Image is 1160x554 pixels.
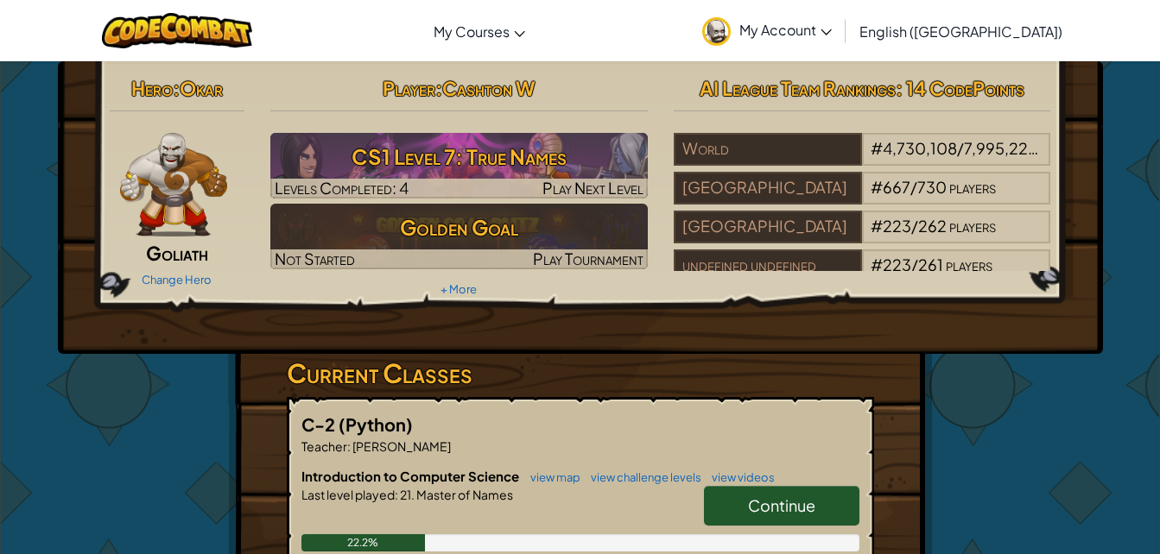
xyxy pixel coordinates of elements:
[949,177,996,197] span: players
[1040,138,1087,158] span: players
[910,177,917,197] span: /
[918,216,947,236] span: 262
[339,413,413,435] span: (Python)
[748,495,815,515] span: Continue
[949,216,996,236] span: players
[434,22,510,41] span: My Courses
[883,138,957,158] span: 4,730,108
[442,76,535,100] span: Cashton W
[702,17,731,46] img: avatar
[415,487,513,502] span: Master of Names
[522,470,580,484] a: view map
[871,138,883,158] span: #
[270,133,648,198] a: Play Next Level
[883,255,911,274] span: 223
[871,177,883,197] span: #
[347,438,351,454] span: :
[739,21,832,39] span: My Account
[911,255,918,274] span: /
[674,172,862,205] div: [GEOGRAPHIC_DATA]
[859,22,1062,41] span: English ([GEOGRAPHIC_DATA])
[911,216,918,236] span: /
[542,178,643,198] span: Play Next Level
[674,249,862,282] div: undefined undefined
[301,487,395,502] span: Last level played
[180,76,223,100] span: Okar
[395,487,398,502] span: :
[946,255,992,274] span: players
[883,216,911,236] span: 223
[533,249,643,268] span: Play Tournament
[871,255,883,274] span: #
[301,413,339,435] span: C-2
[102,13,253,48] img: CodeCombat logo
[301,438,347,454] span: Teacher
[120,133,228,236] img: goliath-pose.png
[146,241,208,265] span: Goliath
[270,204,648,269] img: Golden Goal
[674,227,1051,247] a: [GEOGRAPHIC_DATA]#223/262players
[582,470,701,484] a: view challenge levels
[674,188,1051,208] a: [GEOGRAPHIC_DATA]#667/730players
[131,76,173,100] span: Hero
[918,255,943,274] span: 261
[142,273,212,286] a: Change Hero
[301,534,425,551] div: 22.2%
[425,8,534,54] a: My Courses
[883,177,910,197] span: 667
[917,177,947,197] span: 730
[674,266,1051,286] a: undefined undefined#223/261players
[173,76,180,100] span: :
[896,76,1024,100] span: : 14 CodePoints
[674,133,862,166] div: World
[957,138,964,158] span: /
[275,249,355,268] span: Not Started
[287,354,874,393] h3: Current Classes
[674,149,1051,169] a: World#4,730,108/7,995,228players
[435,76,442,100] span: :
[703,470,775,484] a: view videos
[871,216,883,236] span: #
[851,8,1071,54] a: English ([GEOGRAPHIC_DATA])
[351,438,451,454] span: [PERSON_NAME]
[674,211,862,243] div: [GEOGRAPHIC_DATA]
[383,76,435,100] span: Player
[301,468,522,484] span: Introduction to Computer Science
[270,137,648,176] h3: CS1 Level 7: True Names
[700,76,896,100] span: AI League Team Rankings
[270,208,648,247] h3: Golden Goal
[398,487,415,502] span: 21.
[441,282,477,296] a: + More
[964,138,1038,158] span: 7,995,228
[270,204,648,269] a: Golden GoalNot StartedPlay Tournament
[694,3,840,58] a: My Account
[270,133,648,198] img: CS1 Level 7: True Names
[275,178,409,198] span: Levels Completed: 4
